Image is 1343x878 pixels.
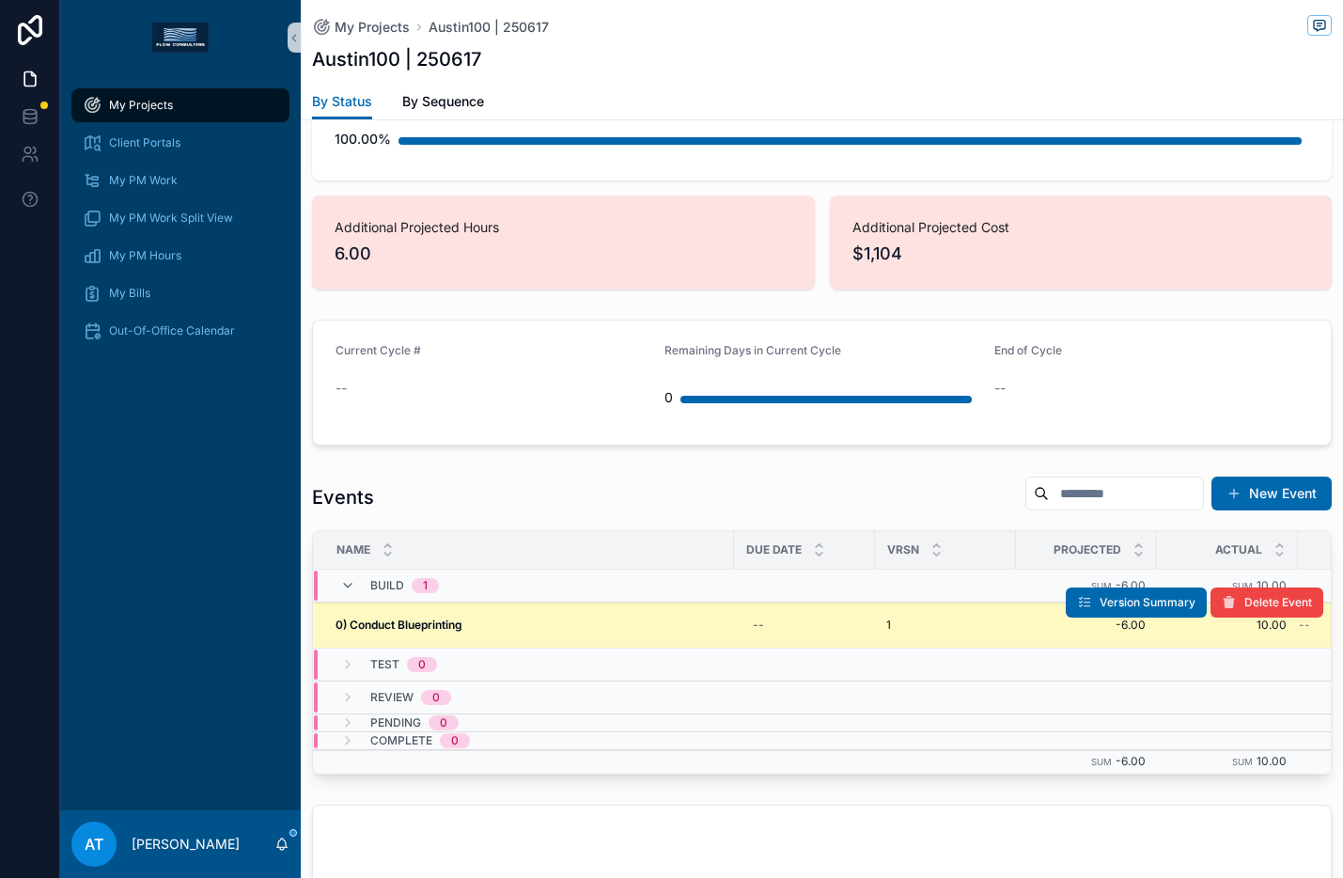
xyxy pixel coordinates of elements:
[312,46,481,72] h1: Austin100 | 250617
[1232,757,1253,767] small: Sum
[370,690,414,705] span: Review
[335,218,792,237] span: Additional Projected Hours
[1100,595,1195,610] span: Version Summary
[1116,578,1146,592] span: -6.00
[71,201,289,235] a: My PM Work Split View
[109,323,235,338] span: Out-Of-Office Calendar
[370,733,432,748] span: Complete
[109,173,178,188] span: My PM Work
[886,618,891,633] span: 1
[429,18,549,37] a: Austin100 | 250617
[71,164,289,197] a: My PM Work
[312,85,372,120] a: By Status
[336,618,723,633] a: 0) Conduct Blueprinting
[432,690,440,705] div: 0
[109,286,150,301] span: My Bills
[336,343,421,357] span: Current Cycle #
[852,241,1310,267] span: $1,104
[71,276,289,310] a: My Bills
[71,126,289,160] a: Client Portals
[312,484,374,510] h1: Events
[753,618,764,633] div: --
[336,542,370,557] span: Name
[440,715,447,730] div: 0
[746,542,802,557] span: Due Date
[886,618,1005,633] a: 1
[664,343,841,357] span: Remaining Days in Current Cycle
[370,657,399,672] span: Test
[1211,477,1332,510] button: New Event
[418,657,426,672] div: 0
[109,135,180,150] span: Client Portals
[132,835,240,854] p: [PERSON_NAME]
[336,379,347,398] span: --
[152,23,209,53] img: App logo
[1027,618,1146,633] a: -6.00
[109,248,181,263] span: My PM Hours
[451,733,459,748] div: 0
[1066,588,1207,618] button: Version Summary
[370,578,404,593] span: Build
[71,88,289,122] a: My Projects
[1244,595,1312,610] span: Delete Event
[1299,618,1310,633] span: --
[887,542,919,557] span: VRSN
[370,715,421,730] span: Pending
[336,618,462,632] strong: 0) Conduct Blueprinting
[71,314,289,348] a: Out-Of-Office Calendar
[664,379,673,416] div: 0
[1054,542,1121,557] span: Projected
[994,343,1062,357] span: End of Cycle
[335,241,792,267] span: 6.00
[335,120,391,158] div: 100.00%
[1116,754,1146,768] span: -6.00
[402,85,484,122] a: By Sequence
[85,833,103,855] span: AT
[745,610,864,640] a: --
[312,18,410,37] a: My Projects
[402,92,484,111] span: By Sequence
[1257,578,1287,592] span: 10.00
[1091,757,1112,767] small: Sum
[994,379,1006,398] span: --
[1257,754,1287,768] span: 10.00
[1210,588,1323,618] button: Delete Event
[1215,542,1262,557] span: Actual
[109,98,173,113] span: My Projects
[335,18,410,37] span: My Projects
[312,92,372,111] span: By Status
[71,239,289,273] a: My PM Hours
[1168,618,1287,633] a: 10.00
[852,218,1310,237] span: Additional Projected Cost
[109,211,233,226] span: My PM Work Split View
[60,75,301,372] div: scrollable content
[423,578,428,593] div: 1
